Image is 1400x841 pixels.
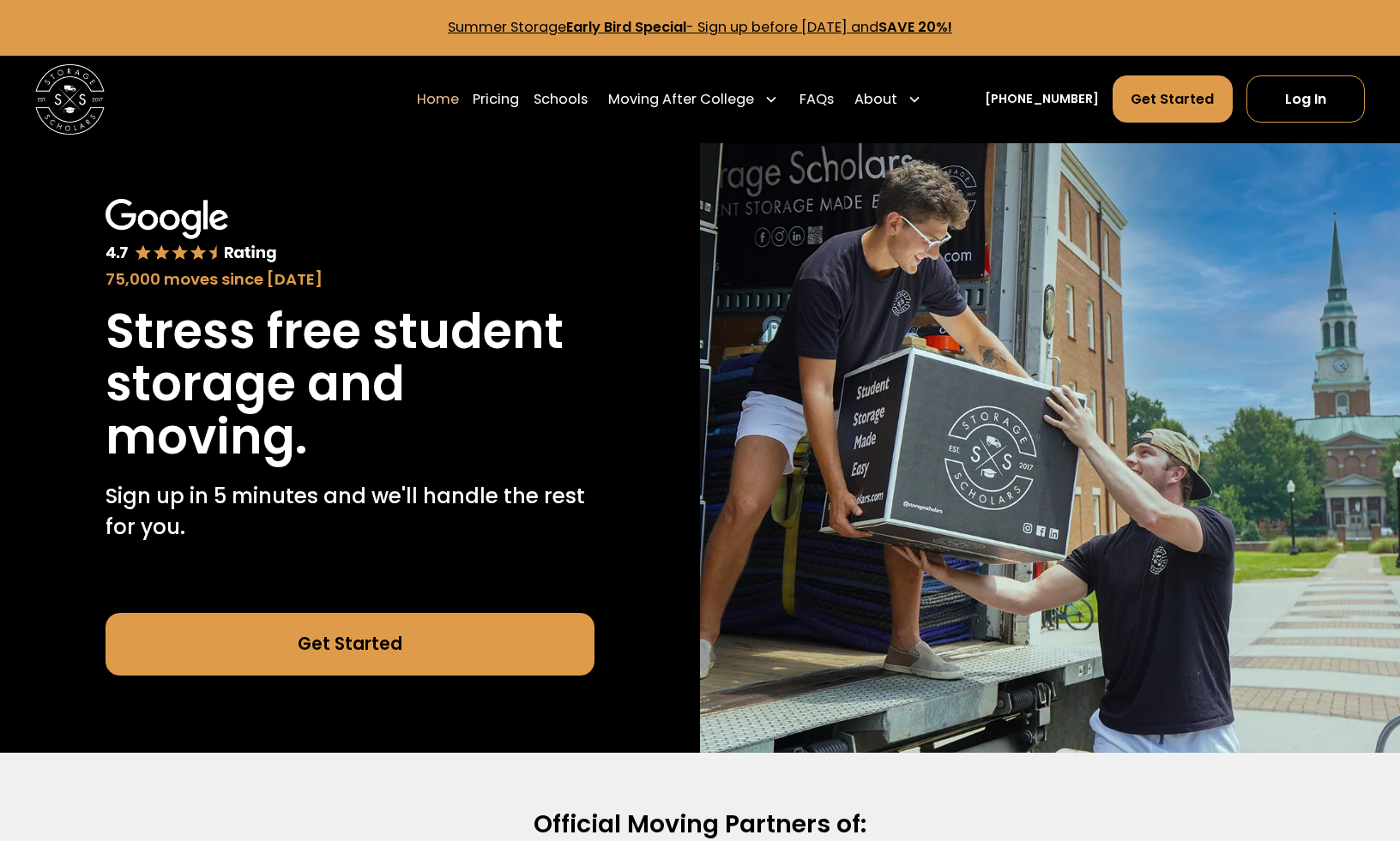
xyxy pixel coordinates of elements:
[878,17,952,37] strong: SAVE 20%!
[854,89,897,110] div: About
[800,75,834,123] a: FAQs
[106,481,594,544] p: Sign up in 5 minutes and we'll handle the rest for you.
[1246,75,1365,123] a: Log In
[106,305,594,464] h1: Stress free student storage and moving.
[35,64,105,134] img: Storage Scholars main logo
[473,75,519,123] a: Pricing
[106,267,594,291] div: 75,000 moves since [DATE]
[142,808,1258,840] h2: Official Moving Partners of:
[700,143,1400,753] img: Storage Scholars makes moving and storage easy.
[417,75,459,123] a: Home
[106,199,276,264] img: Google 4.7 star rating
[985,90,1099,108] a: [PHONE_NUMBER]
[566,17,686,37] strong: Early Bird Special
[1113,75,1233,123] a: Get Started
[608,89,754,110] div: Moving After College
[106,613,594,676] a: Get Started
[448,17,952,37] a: Summer StorageEarly Bird Special- Sign up before [DATE] andSAVE 20%!
[534,75,588,123] a: Schools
